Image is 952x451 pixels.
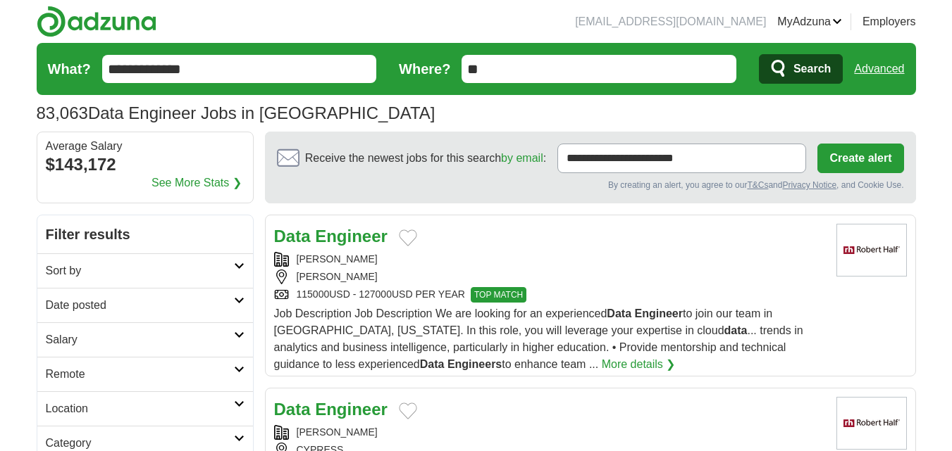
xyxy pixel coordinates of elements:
[793,55,831,83] span: Search
[274,269,825,284] div: [PERSON_NAME]
[747,180,768,190] a: T&Cs
[305,150,546,167] span: Receive the newest jobs for this search :
[46,262,234,279] h2: Sort by
[399,58,450,80] label: Where?
[817,144,903,173] button: Create alert
[777,13,842,30] a: MyAdzuna
[37,215,253,253] h2: Filter results
[854,55,904,83] a: Advanced
[46,400,234,417] h2: Location
[759,54,843,84] button: Search
[602,356,676,373] a: More details ❯
[575,13,766,30] li: [EMAIL_ADDRESS][DOMAIN_NAME]
[46,331,234,348] h2: Salary
[277,179,904,191] div: By creating an alert, you agree to our and , and Cookie Use.
[46,152,245,177] div: $143,172
[297,253,378,265] a: [PERSON_NAME]
[274,227,311,246] strong: Data
[37,253,253,288] a: Sort by
[48,58,91,80] label: What?
[37,322,253,357] a: Salary
[152,174,242,191] a: See More Stats ❯
[315,400,388,419] strong: Engineer
[274,307,803,370] span: Job Description Job Description We are looking for an experienced to join our team in [GEOGRAPHIC...
[37,288,253,322] a: Date posted
[420,358,445,370] strong: Data
[782,180,836,190] a: Privacy Notice
[46,141,245,152] div: Average Salary
[37,6,156,37] img: Adzuna logo
[471,287,526,303] span: TOP MATCH
[46,366,234,383] h2: Remote
[836,397,907,450] img: Robert Half logo
[37,103,435,122] h1: Data Engineer Jobs in [GEOGRAPHIC_DATA]
[297,426,378,438] a: [PERSON_NAME]
[274,287,825,303] div: 115000USD - 127000USD PER YEAR
[607,307,631,319] strong: Data
[37,357,253,391] a: Remote
[46,297,234,314] h2: Date posted
[724,324,748,336] strong: data
[274,400,388,419] a: Data Engineer
[399,402,417,419] button: Add to favorite jobs
[447,358,502,370] strong: Engineers
[836,224,907,277] img: Robert Half logo
[274,400,311,419] strong: Data
[37,101,88,126] span: 83,063
[37,391,253,426] a: Location
[501,152,543,164] a: by email
[399,229,417,246] button: Add to favorite jobs
[863,13,916,30] a: Employers
[315,227,388,246] strong: Engineer
[274,227,388,246] a: Data Engineer
[634,307,682,319] strong: Engineer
